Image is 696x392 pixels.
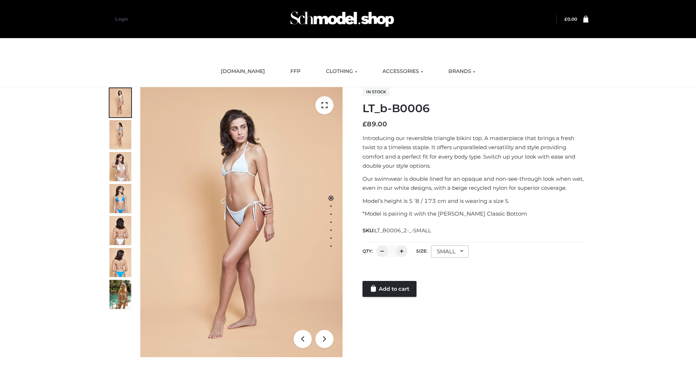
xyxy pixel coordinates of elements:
[288,5,397,33] img: Schmodel Admin 964
[109,88,131,117] img: ArielClassicBikiniTop_CloudNine_AzureSky_OW114ECO_1-scaled.jpg
[362,281,417,297] a: Add to cart
[362,196,588,206] p: Model’s height is 5 ‘8 / 173 cm and is wearing a size S.
[431,245,469,258] div: SMALL
[443,64,481,79] a: BRANDS
[564,16,567,22] span: £
[362,174,588,193] p: Our swimwear is double lined for an opaque and non-see-through look when wet, even in our white d...
[109,248,131,277] img: ArielClassicBikiniTop_CloudNine_AzureSky_OW114ECO_8-scaled.jpg
[374,227,431,234] span: LT_B0006_2-_-SMALL
[564,16,577,22] a: £0.00
[115,16,128,22] a: Login
[564,16,577,22] bdi: 0.00
[320,64,362,79] a: CLOTHING
[362,87,390,96] span: In stock
[362,134,588,171] p: Introducing our reversible triangle bikini top. A masterpiece that brings a fresh twist to a time...
[362,226,432,235] span: SKU:
[377,64,428,79] a: ACCESSORIES
[140,87,343,357] img: ArielClassicBikiniTop_CloudNine_AzureSky_OW114ECO_1
[362,120,387,128] bdi: 89.00
[362,209,588,219] p: *Model is pairing it with the [PERSON_NAME] Classic Bottom
[285,64,306,79] a: FFP
[109,120,131,149] img: ArielClassicBikiniTop_CloudNine_AzureSky_OW114ECO_2-scaled.jpg
[215,64,270,79] a: [DOMAIN_NAME]
[416,248,427,254] label: Size:
[109,216,131,245] img: ArielClassicBikiniTop_CloudNine_AzureSky_OW114ECO_7-scaled.jpg
[362,120,367,128] span: £
[362,248,373,254] label: QTY:
[109,184,131,213] img: ArielClassicBikiniTop_CloudNine_AzureSky_OW114ECO_4-scaled.jpg
[109,152,131,181] img: ArielClassicBikiniTop_CloudNine_AzureSky_OW114ECO_3-scaled.jpg
[362,102,588,115] h1: LT_b-B0006
[109,280,131,309] img: Arieltop_CloudNine_AzureSky2.jpg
